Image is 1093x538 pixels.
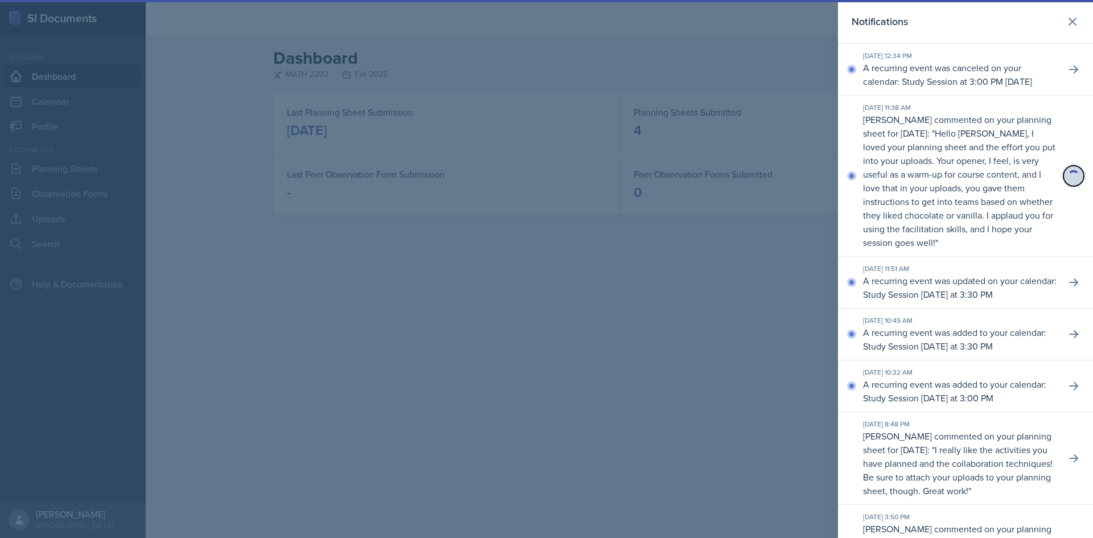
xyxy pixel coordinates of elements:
[863,113,1057,249] p: [PERSON_NAME] commented on your planning sheet for [DATE]: " "
[863,264,1057,274] div: [DATE] 11:51 AM
[863,274,1057,301] p: A recurring event was updated on your calendar: Study Session [DATE] at 3:30 PM
[863,326,1057,353] p: A recurring event was added to your calendar: Study Session [DATE] at 3:30 PM
[863,512,1057,522] div: [DATE] 3:50 PM
[863,61,1057,88] p: A recurring event was canceled on your calendar: Study Session at 3:00 PM [DATE]
[863,51,1057,61] div: [DATE] 12:34 PM
[863,315,1057,326] div: [DATE] 10:45 AM
[863,443,1053,497] p: I really like the activities you have planned and the collaboration techniques! Be sure to attach...
[863,429,1057,498] p: [PERSON_NAME] commented on your planning sheet for [DATE]: " "
[863,377,1057,405] p: A recurring event was added to your calendar: Study Session [DATE] at 3:00 PM
[863,367,1057,377] div: [DATE] 10:32 AM
[863,127,1055,249] p: Hello [PERSON_NAME], I loved your planning sheet and the effort you put into your uploads. Your o...
[852,14,908,30] h2: Notifications
[863,419,1057,429] div: [DATE] 8:48 PM
[863,102,1057,113] div: [DATE] 11:38 AM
